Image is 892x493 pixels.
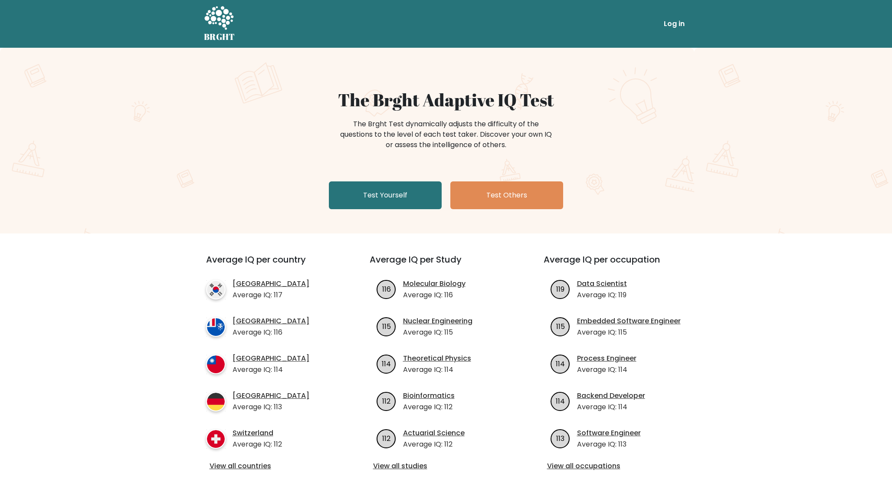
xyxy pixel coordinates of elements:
[556,433,564,443] text: 113
[373,461,519,471] a: View all studies
[338,119,554,150] div: The Brght Test dynamically adjusts the difficulty of the questions to the level of each test take...
[577,290,627,300] p: Average IQ: 119
[403,428,465,438] a: Actuarial Science
[382,433,390,443] text: 112
[403,391,455,401] a: Bioinformatics
[382,396,390,406] text: 112
[233,428,282,438] a: Switzerland
[329,181,442,209] a: Test Yourself
[382,358,391,368] text: 114
[206,254,338,275] h3: Average IQ per country
[544,254,697,275] h3: Average IQ per occupation
[204,3,235,44] a: BRGHT
[233,327,309,338] p: Average IQ: 116
[206,355,226,374] img: country
[577,279,627,289] a: Data Scientist
[556,396,565,406] text: 114
[234,89,658,110] h1: The Brght Adaptive IQ Test
[577,316,681,326] a: Embedded Software Engineer
[233,316,309,326] a: [GEOGRAPHIC_DATA]
[233,290,309,300] p: Average IQ: 117
[547,461,693,471] a: View all occupations
[660,15,688,33] a: Log in
[403,439,465,450] p: Average IQ: 112
[210,461,335,471] a: View all countries
[233,439,282,450] p: Average IQ: 112
[233,365,309,375] p: Average IQ: 114
[403,316,472,326] a: Nuclear Engineering
[577,327,681,338] p: Average IQ: 115
[233,353,309,364] a: [GEOGRAPHIC_DATA]
[403,402,455,412] p: Average IQ: 112
[206,280,226,299] img: country
[206,392,226,411] img: country
[450,181,563,209] a: Test Others
[556,284,564,294] text: 119
[233,391,309,401] a: [GEOGRAPHIC_DATA]
[204,32,235,42] h5: BRGHT
[403,279,466,289] a: Molecular Biology
[577,402,645,412] p: Average IQ: 114
[403,365,471,375] p: Average IQ: 114
[403,327,472,338] p: Average IQ: 115
[233,402,309,412] p: Average IQ: 113
[370,254,523,275] h3: Average IQ per Study
[556,321,564,331] text: 115
[577,353,636,364] a: Process Engineer
[577,428,641,438] a: Software Engineer
[233,279,309,289] a: [GEOGRAPHIC_DATA]
[577,365,636,375] p: Average IQ: 114
[403,353,471,364] a: Theoretical Physics
[382,321,390,331] text: 115
[577,391,645,401] a: Backend Developer
[577,439,641,450] p: Average IQ: 113
[556,358,565,368] text: 114
[403,290,466,300] p: Average IQ: 116
[206,317,226,337] img: country
[206,429,226,449] img: country
[382,284,390,294] text: 116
